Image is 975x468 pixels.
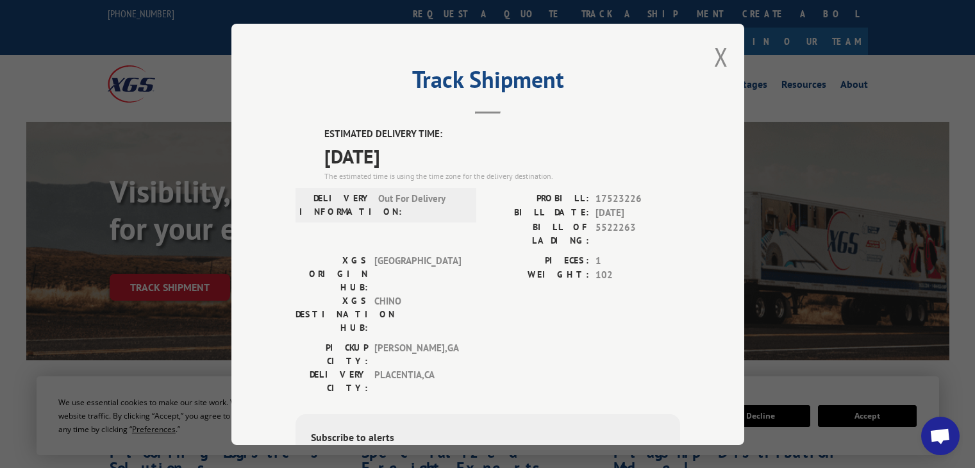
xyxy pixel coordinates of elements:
[324,141,680,170] span: [DATE]
[324,170,680,181] div: The estimated time is using the time zone for the delivery destination.
[374,340,461,367] span: [PERSON_NAME] , GA
[311,429,665,447] div: Subscribe to alerts
[596,253,680,268] span: 1
[488,206,589,221] label: BILL DATE:
[488,191,589,206] label: PROBILL:
[596,191,680,206] span: 17523226
[596,220,680,247] span: 5522263
[921,417,960,455] div: Open chat
[488,220,589,247] label: BILL OF LADING:
[714,40,728,74] button: Close modal
[488,268,589,283] label: WEIGHT:
[324,127,680,142] label: ESTIMATED DELIVERY TIME:
[296,340,368,367] label: PICKUP CITY:
[296,367,368,394] label: DELIVERY CITY:
[374,294,461,334] span: CHINO
[374,367,461,394] span: PLACENTIA , CA
[299,191,372,218] label: DELIVERY INFORMATION:
[596,206,680,221] span: [DATE]
[378,191,465,218] span: Out For Delivery
[488,253,589,268] label: PIECES:
[296,294,368,334] label: XGS DESTINATION HUB:
[596,268,680,283] span: 102
[296,253,368,294] label: XGS ORIGIN HUB:
[296,71,680,95] h2: Track Shipment
[374,253,461,294] span: [GEOGRAPHIC_DATA]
